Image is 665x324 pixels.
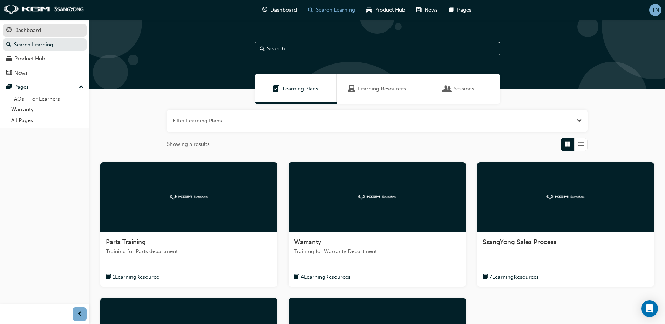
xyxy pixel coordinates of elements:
[3,67,87,80] a: News
[361,3,411,17] a: car-iconProduct Hub
[3,22,87,81] button: DashboardSearch LearningProduct HubNews
[337,74,418,104] a: Learning ResourcesLearning Resources
[416,6,422,14] span: news-icon
[3,52,87,65] a: Product Hub
[3,38,87,51] a: Search Learning
[3,24,87,37] a: Dashboard
[425,6,438,14] span: News
[8,94,87,104] a: FAQs - For Learners
[8,115,87,126] a: All Pages
[477,162,654,287] a: kgmSsangYong Sales Processbook-icon7LearningResources
[14,55,45,63] div: Product Hub
[489,273,539,281] span: 7 Learning Resources
[14,83,29,91] div: Pages
[106,238,146,246] span: Parts Training
[257,3,303,17] a: guage-iconDashboard
[14,69,28,77] div: News
[374,6,405,14] span: Product Hub
[294,273,299,282] span: book-icon
[303,3,361,17] a: search-iconSearch Learning
[255,42,500,55] input: Search...
[443,3,477,17] a: pages-iconPages
[6,42,11,48] span: search-icon
[577,117,582,125] button: Open the filter
[449,6,454,14] span: pages-icon
[100,162,277,287] a: kgmParts TrainingTraining for Parts department.book-icon1LearningResource
[411,3,443,17] a: news-iconNews
[260,45,265,53] span: Search
[113,273,159,281] span: 1 Learning Resource
[294,273,351,282] button: book-icon4LearningResources
[6,27,12,34] span: guage-icon
[301,273,351,281] span: 4 Learning Resources
[6,70,12,76] span: news-icon
[358,85,406,93] span: Learning Resources
[4,5,84,15] img: kgm
[6,56,12,62] span: car-icon
[106,273,159,282] button: book-icon1LearningResource
[418,74,500,104] a: SessionsSessions
[649,4,661,16] button: TN
[565,140,570,148] span: Grid
[255,74,337,104] a: Learning PlansLearning Plans
[6,84,12,90] span: pages-icon
[483,273,539,282] button: book-icon7LearningResources
[262,6,267,14] span: guage-icon
[444,85,451,93] span: Sessions
[316,6,355,14] span: Search Learning
[294,238,321,246] span: Warranty
[641,300,658,317] div: Open Intercom Messenger
[170,195,208,199] img: kgm
[348,85,355,93] span: Learning Resources
[106,273,111,282] span: book-icon
[106,248,272,256] span: Training for Parts department.
[294,248,460,256] span: Training for Warranty Department.
[270,6,297,14] span: Dashboard
[366,6,372,14] span: car-icon
[483,238,556,246] span: SsangYong Sales Process
[283,85,318,93] span: Learning Plans
[454,85,474,93] span: Sessions
[457,6,471,14] span: Pages
[3,81,87,94] button: Pages
[308,6,313,14] span: search-icon
[652,6,659,14] span: TN
[79,83,84,92] span: up-icon
[8,104,87,115] a: Warranty
[289,162,466,287] a: kgmWarrantyTraining for Warranty Department.book-icon4LearningResources
[167,140,210,148] span: Showing 5 results
[483,273,488,282] span: book-icon
[358,195,396,199] img: kgm
[14,26,41,34] div: Dashboard
[578,140,584,148] span: List
[546,195,585,199] img: kgm
[77,310,82,319] span: prev-icon
[273,85,280,93] span: Learning Plans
